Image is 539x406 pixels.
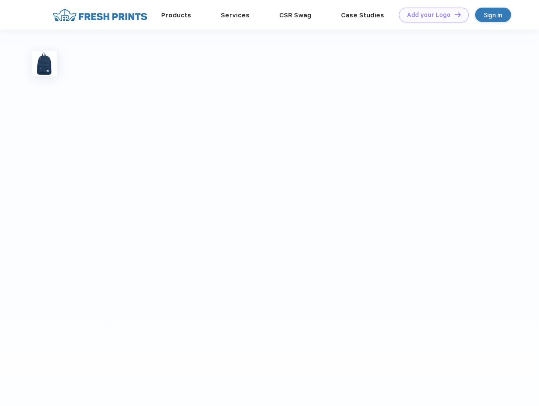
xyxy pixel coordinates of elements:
a: Products [161,11,191,19]
img: func=resize&h=100 [32,51,57,76]
div: Sign in [484,10,502,20]
img: fo%20logo%202.webp [50,8,150,22]
img: DT [455,12,461,17]
div: Add your Logo [407,11,451,19]
a: Sign in [475,8,511,22]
